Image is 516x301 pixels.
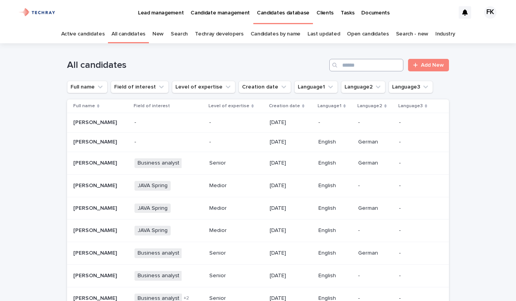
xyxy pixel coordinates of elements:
[251,25,300,43] a: Candidates by name
[396,25,428,43] a: Search - new
[134,102,170,110] p: Field of interest
[16,5,59,20] img: xG6Muz3VQV2JDbePcW7p
[294,81,338,93] button: Language1
[347,25,389,43] a: Open candidates
[172,81,235,93] button: Level of expertise
[399,119,436,126] p: -
[134,181,171,191] span: JAVA Spring
[358,119,393,126] p: -
[270,250,312,257] p: [DATE]
[435,25,455,43] a: Industry
[307,25,340,43] a: Last updated
[270,273,312,279] p: [DATE]
[67,133,449,152] tr: [PERSON_NAME][PERSON_NAME] --[DATE]EnglishGerman-
[270,182,312,189] p: [DATE]
[399,205,436,212] p: -
[399,160,436,166] p: -
[73,102,95,110] p: Full name
[270,119,312,126] p: [DATE]
[399,139,436,145] p: -
[111,81,169,93] button: Field of interest
[209,205,263,212] p: Medior
[318,119,352,126] p: -
[329,59,403,71] input: Search
[358,273,393,279] p: -
[134,248,182,258] span: Business analyst
[270,227,312,234] p: [DATE]
[318,182,352,189] p: English
[318,102,341,110] p: Language1
[73,158,118,166] p: [PERSON_NAME]
[389,81,433,93] button: Language3
[134,271,182,281] span: Business analyst
[209,102,249,110] p: Level of expertise
[358,182,393,189] p: -
[358,160,393,166] p: German
[318,227,352,234] p: English
[358,139,393,145] p: German
[318,139,352,145] p: English
[152,25,164,43] a: New
[318,160,352,166] p: English
[67,81,108,93] button: Full name
[358,250,393,257] p: German
[67,60,326,71] h1: All candidates
[270,160,312,166] p: [DATE]
[239,81,291,93] button: Creation date
[134,204,171,213] span: JAVA Spring
[408,59,449,71] a: Add New
[73,118,118,126] p: [PERSON_NAME]
[67,113,449,133] tr: [PERSON_NAME][PERSON_NAME] --[DATE]---
[421,62,444,68] span: Add New
[195,25,243,43] a: Techray developers
[134,139,190,145] p: -
[341,81,385,93] button: Language2
[318,273,352,279] p: English
[398,102,423,110] p: Language3
[358,227,393,234] p: -
[209,160,263,166] p: Senior
[67,264,449,287] tr: [PERSON_NAME][PERSON_NAME] Business analystSenior[DATE]English--
[111,25,145,43] a: All candidates
[399,227,436,234] p: -
[73,137,118,145] p: [PERSON_NAME]
[399,182,436,189] p: -
[67,174,449,197] tr: [PERSON_NAME][PERSON_NAME] JAVA SpringMedior[DATE]English--
[209,182,263,189] p: Medior
[209,119,263,126] p: -
[269,102,300,110] p: Creation date
[270,205,312,212] p: [DATE]
[318,205,352,212] p: English
[73,181,118,189] p: [PERSON_NAME]
[67,242,449,265] tr: [PERSON_NAME][PERSON_NAME] Business analystSenior[DATE]EnglishGerman-
[73,204,118,212] p: [PERSON_NAME]
[484,6,497,19] div: FK
[67,197,449,220] tr: [PERSON_NAME][PERSON_NAME] JAVA SpringMedior[DATE]EnglishGerman-
[184,296,189,301] span: + 2
[399,250,436,257] p: -
[67,220,449,242] tr: [PERSON_NAME][PERSON_NAME] JAVA SpringMedior[DATE]English--
[399,273,436,279] p: -
[134,119,190,126] p: -
[358,205,393,212] p: German
[318,250,352,257] p: English
[171,25,188,43] a: Search
[209,250,263,257] p: Senior
[73,271,118,279] p: [PERSON_NAME]
[134,158,182,168] span: Business analyst
[61,25,105,43] a: Active candidates
[73,248,118,257] p: [PERSON_NAME]
[209,139,263,145] p: -
[67,152,449,174] tr: [PERSON_NAME][PERSON_NAME] Business analystSenior[DATE]EnglishGerman-
[209,273,263,279] p: Senior
[270,139,312,145] p: [DATE]
[357,102,382,110] p: Language2
[73,226,118,234] p: [PERSON_NAME]
[134,226,171,235] span: JAVA Spring
[209,227,263,234] p: Medior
